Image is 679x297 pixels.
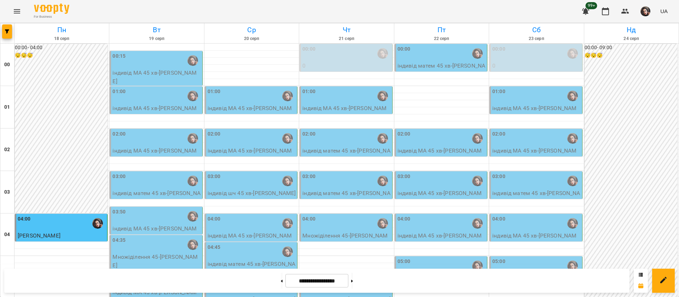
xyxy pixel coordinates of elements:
img: Гусак Олена Армаїсівна \МА укр .рос\ШЧ укр .рос\\ https://us06web.zoom.us/j/83079612343 [377,91,388,101]
div: Гусак Олена Армаїсівна \МА укр .рос\ШЧ укр .рос\\ https://us06web.zoom.us/j/83079612343 [567,261,578,271]
p: 0 [302,62,390,70]
img: Гусак Олена Армаїсівна \МА укр .рос\ШЧ укр .рос\\ https://us06web.zoom.us/j/83079612343 [282,218,293,229]
label: 01:00 [302,88,315,96]
label: 00:00 [492,45,505,53]
h6: 24 серп [585,35,678,42]
p: індивід шч 45 хв ([PERSON_NAME]) [302,70,390,87]
img: Гусак Олена Армаїсівна \МА укр .рос\ШЧ укр .рос\\ https://us06web.zoom.us/j/83079612343 [282,133,293,144]
div: Гусак Олена Армаїсівна \МА укр .рос\ШЧ укр .рос\\ https://us06web.zoom.us/j/83079612343 [92,218,103,229]
h6: 03 [4,188,10,196]
h6: 23 серп [490,35,582,42]
p: індивід матем 45 хв - [PERSON_NAME] [302,189,390,206]
label: 03:00 [208,173,221,181]
h6: Ср [205,24,298,35]
img: Гусак Олена Армаїсівна \МА укр .рос\ШЧ укр .рос\\ https://us06web.zoom.us/j/83079612343 [472,48,483,59]
label: 03:00 [492,173,505,181]
p: індивід матем 45 хв - [PERSON_NAME] [397,62,486,78]
h6: Вт [110,24,203,35]
h6: 02 [4,146,10,154]
span: 99+ [586,2,597,9]
p: 0 [492,62,580,70]
label: 00:15 [112,52,126,60]
label: 04:00 [492,215,505,223]
img: Гусак Олена Армаїсівна \МА укр .рос\ШЧ укр .рос\\ https://us06web.zoom.us/j/83079612343 [567,48,578,59]
p: індивід МА 45 хв - [PERSON_NAME], мама [PERSON_NAME] [302,104,390,121]
img: Гусак Олена Армаїсівна \МА укр .рос\ШЧ укр .рос\\ https://us06web.zoom.us/j/83079612343 [282,91,293,101]
img: Гусак Олена Армаїсівна \МА укр .рос\ШЧ укр .рос\\ https://us06web.zoom.us/j/83079612343 [567,176,578,186]
p: індивід МА 45 хв - [PERSON_NAME] [397,147,486,163]
p: індивід МА 45 хв - [PERSON_NAME] [208,147,296,163]
label: 00:00 [397,45,411,53]
label: 05:00 [397,258,411,265]
p: індивід МА 45 хв - [PERSON_NAME] [397,189,486,206]
p: індивід МА 45 хв - [PERSON_NAME], мама [PERSON_NAME] [208,104,296,121]
label: 04:00 [302,215,315,223]
label: 01:00 [112,88,126,96]
label: 03:00 [397,173,411,181]
img: Гусак Олена Армаїсівна \МА укр .рос\ШЧ укр .рос\\ https://us06web.zoom.us/j/83079612343 [472,133,483,144]
span: [PERSON_NAME] [18,232,60,239]
label: 01:00 [208,88,221,96]
h6: 19 серп [110,35,203,42]
h6: Нд [585,24,678,35]
div: Гусак Олена Армаїсівна \МА укр .рос\ШЧ укр .рос\\ https://us06web.zoom.us/j/83079612343 [282,176,293,186]
h6: 01 [4,103,10,111]
img: 415cf204168fa55e927162f296ff3726.jpg [640,6,650,16]
h6: Чт [300,24,393,35]
p: індивід МА 45 хв - [PERSON_NAME] [492,104,580,121]
label: 02:00 [302,130,315,138]
p: індивід МА 45 хв - [PERSON_NAME] [112,224,201,241]
img: Гусак Олена Армаїсівна \МА укр .рос\ШЧ укр .рос\\ https://us06web.zoom.us/j/83079612343 [282,246,293,257]
h6: 04 [4,231,10,239]
p: індивід матем 45 хв - [PERSON_NAME] [112,189,201,206]
h6: Пн [16,24,108,35]
img: Гусак Олена Армаїсівна \МА укр .рос\ШЧ укр .рос\\ https://us06web.zoom.us/j/83079612343 [187,239,198,250]
p: індивід матем 45 хв - [PERSON_NAME] [492,189,580,206]
label: 03:00 [112,173,126,181]
img: Гусак Олена Армаїсівна \МА укр .рос\ШЧ укр .рос\\ https://us06web.zoom.us/j/83079612343 [377,48,388,59]
p: індивід МА 45 хв - [PERSON_NAME] [112,69,201,85]
p: індивід шч 45 хв - [PERSON_NAME] [208,189,296,198]
img: Гусак Олена Армаїсівна \МА укр .рос\ШЧ укр .рос\\ https://us06web.zoom.us/j/83079612343 [377,176,388,186]
h6: 22 серп [395,35,488,42]
p: індивід шч 45 хв ([PERSON_NAME]) [492,70,580,87]
div: Гусак Олена Армаїсівна \МА укр .рос\ШЧ укр .рос\\ https://us06web.zoom.us/j/83079612343 [377,218,388,229]
img: Гусак Олена Армаїсівна \МА укр .рос\ШЧ укр .рос\\ https://us06web.zoom.us/j/83079612343 [187,211,198,222]
p: індивід МА 45 хв - [PERSON_NAME] [397,232,486,248]
button: Menu [8,3,25,20]
p: індивід МА 45 хв - [PERSON_NAME] [208,232,296,248]
label: 03:50 [112,208,126,216]
img: Гусак Олена Армаїсівна \МА укр .рос\ШЧ укр .рос\\ https://us06web.zoom.us/j/83079612343 [567,133,578,144]
img: Гусак Олена Армаїсівна \МА укр .рос\ШЧ укр .рос\\ https://us06web.zoom.us/j/83079612343 [567,91,578,101]
img: Гусак Олена Армаїсівна \МА укр .рос\ШЧ укр .рос\\ https://us06web.zoom.us/j/83079612343 [187,176,198,186]
p: індивід МА 45 хв - [PERSON_NAME] [112,104,201,121]
h6: 21 серп [300,35,393,42]
img: Гусак Олена Армаїсівна \МА укр .рос\ШЧ укр .рос\\ https://us06web.zoom.us/j/83079612343 [187,133,198,144]
img: Гусак Олена Армаїсівна \МА укр .рос\ШЧ укр .рос\\ https://us06web.zoom.us/j/83079612343 [472,218,483,229]
div: Гусак Олена Армаїсівна \МА укр .рос\ШЧ укр .рос\\ https://us06web.zoom.us/j/83079612343 [472,176,483,186]
span: UA [660,7,668,15]
label: 01:00 [492,88,505,96]
div: Гусак Олена Армаїсівна \МА укр .рос\ШЧ укр .рос\\ https://us06web.zoom.us/j/83079612343 [187,91,198,101]
p: індивід матем 45 хв - [PERSON_NAME] [208,260,296,276]
label: 03:00 [302,173,315,181]
label: 02:00 [208,130,221,138]
h6: 20 серп [205,35,298,42]
img: Гусак Олена Армаїсівна \МА укр .рос\ШЧ укр .рос\\ https://us06web.zoom.us/j/83079612343 [472,261,483,271]
p: Множіділення 45 - [PERSON_NAME] [112,253,201,269]
img: Гусак Олена Армаїсівна \МА укр .рос\ШЧ укр .рос\\ https://us06web.zoom.us/j/83079612343 [567,218,578,229]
